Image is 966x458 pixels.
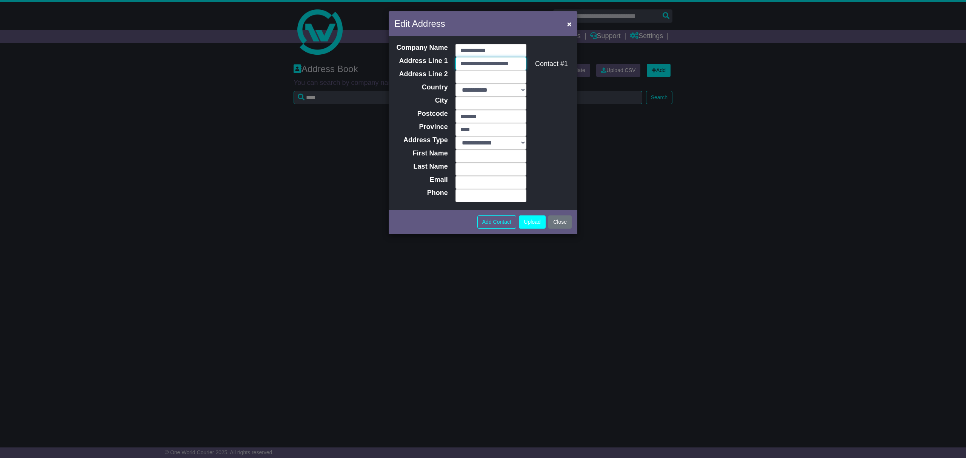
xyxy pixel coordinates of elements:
[389,136,452,144] label: Address Type
[389,176,452,184] label: Email
[389,83,452,92] label: Country
[389,70,452,78] label: Address Line 2
[389,123,452,131] label: Province
[477,215,516,229] button: Add Contact
[389,57,452,65] label: Address Line 1
[535,60,568,68] span: Contact #1
[389,189,452,197] label: Phone
[567,20,572,28] span: ×
[389,97,452,105] label: City
[389,149,452,158] label: First Name
[548,215,572,229] button: Close
[563,16,575,32] button: Close
[389,163,452,171] label: Last Name
[394,17,445,31] h5: Edit Address
[389,44,452,52] label: Company Name
[519,215,545,229] button: Upload
[389,110,452,118] label: Postcode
